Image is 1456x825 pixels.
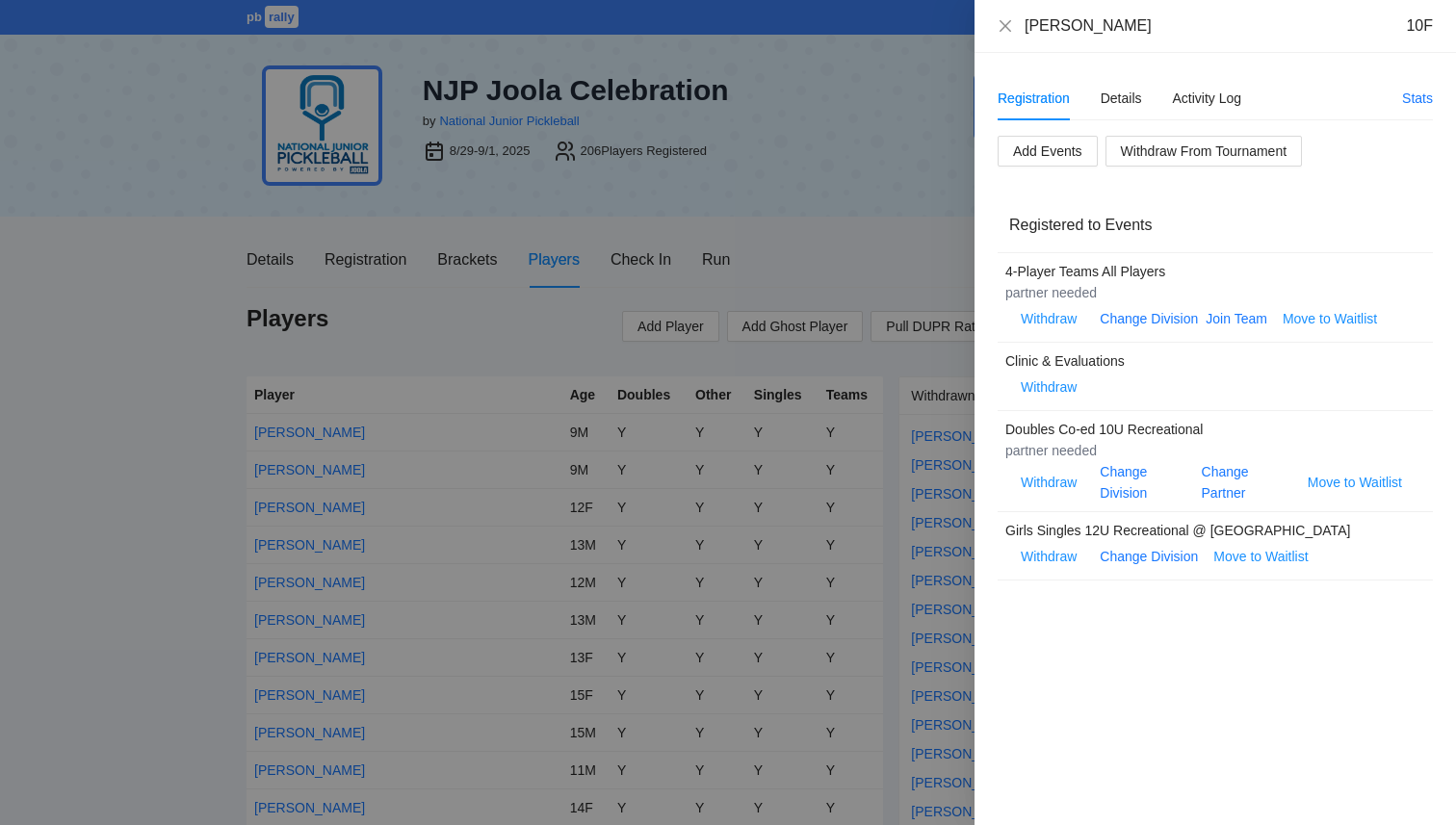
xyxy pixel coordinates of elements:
div: Registration [998,88,1070,109]
button: Add Events [998,136,1098,167]
button: Withdraw [1005,467,1092,498]
button: Withdraw From Tournament [1105,136,1302,167]
a: Change Division [1100,549,1198,564]
a: Stats [1402,90,1433,106]
a: Change Division [1100,464,1147,501]
span: Withdraw From Tournament [1121,141,1287,162]
span: Move to Waitlist [1213,546,1308,567]
div: Girls Singles 12U Recreational @ [GEOGRAPHIC_DATA] [1005,520,1410,541]
button: Withdraw [1005,541,1092,572]
button: Move to Waitlist [1300,471,1410,494]
div: 10F [1406,15,1433,37]
div: [PERSON_NAME] [1025,15,1152,37]
span: Withdraw [1021,308,1077,329]
a: Change Division [1100,311,1198,326]
button: Withdraw [1005,303,1092,334]
button: Close [998,18,1013,35]
div: Registered to Events [1009,197,1421,252]
span: Withdraw [1021,376,1077,398]
div: Activity Log [1173,88,1242,109]
div: partner needed [1005,282,1410,303]
span: Move to Waitlist [1283,308,1377,329]
button: Withdraw [1005,372,1092,402]
a: Join Team [1206,311,1267,326]
a: Change Partner [1202,464,1249,501]
div: Details [1101,88,1142,109]
div: Doubles Co-ed 10U Recreational [1005,419,1410,440]
span: Move to Waitlist [1308,472,1402,493]
div: 4-Player Teams All Players [1005,261,1410,282]
button: Move to Waitlist [1206,545,1315,568]
span: Add Events [1013,141,1082,162]
button: Move to Waitlist [1275,307,1385,330]
span: close [998,18,1013,34]
div: Clinic & Evaluations [1005,350,1410,372]
span: Withdraw [1021,546,1077,567]
div: partner needed [1005,440,1410,461]
span: Withdraw [1021,472,1077,493]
